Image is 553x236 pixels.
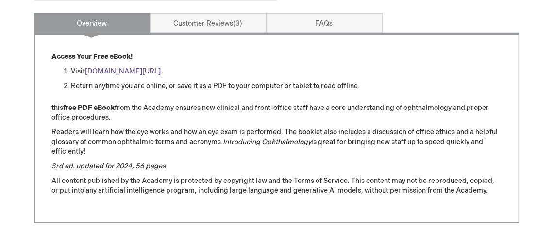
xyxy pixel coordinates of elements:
a: [DOMAIN_NAME][URL] [85,67,161,75]
a: Customer Reviews3 [150,13,267,33]
p: Readers will learn how the eye works and how an eye exam is performed. The booklet also includes ... [52,127,502,157]
em: 3rd ed. updated for 2024, 56 pages [52,162,166,170]
div: All content published by the Academy is protected by copyright law and the Terms of Service. This... [52,52,502,205]
span: 3 [234,19,243,28]
li: Visit . [71,67,502,76]
strong: Access Your Free eBook! [52,53,133,61]
strong: free PDF eBook [64,104,115,112]
p: this from the Academy ensures new clinical and front-office staff have a core understanding of op... [52,103,502,123]
a: Overview [34,13,151,33]
li: Return anytime you are online, or save it as a PDF to your computer or tablet to read offline. [71,81,502,91]
a: FAQs [266,13,383,33]
em: Introducing Ophthalmology [223,138,312,146]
